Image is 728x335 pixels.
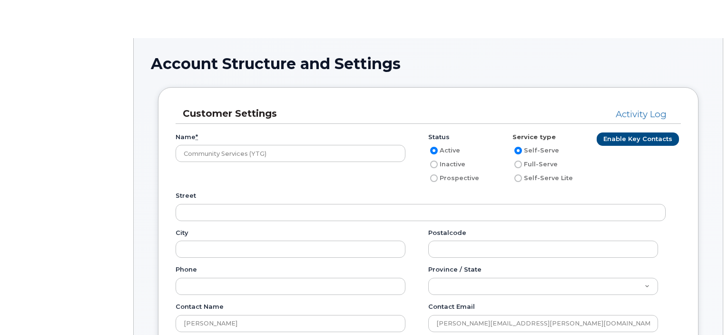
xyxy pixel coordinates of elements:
[176,132,198,142] label: Name
[512,145,559,156] label: Self-Serve
[196,133,198,141] abbr: required
[512,159,558,170] label: Full-Serve
[430,174,438,182] input: Prospective
[428,265,482,274] label: Province / State
[514,174,522,182] input: Self-Serve Lite
[428,228,466,237] label: Postalcode
[428,132,450,142] label: Status
[512,132,556,142] label: Service type
[176,228,188,237] label: City
[151,55,706,72] h1: Account Structure and Settings
[428,173,479,184] label: Prospective
[176,265,197,274] label: Phone
[512,173,573,184] label: Self-Serve Lite
[430,161,438,168] input: Inactive
[616,109,667,120] a: Activity Log
[514,147,522,154] input: Self-Serve
[597,132,679,146] a: Enable Key Contacts
[183,107,459,120] h3: Customer Settings
[176,191,196,200] label: Street
[430,147,438,154] input: Active
[428,302,475,311] label: Contact email
[428,145,460,156] label: Active
[176,302,224,311] label: Contact name
[514,161,522,168] input: Full-Serve
[428,159,465,170] label: Inactive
